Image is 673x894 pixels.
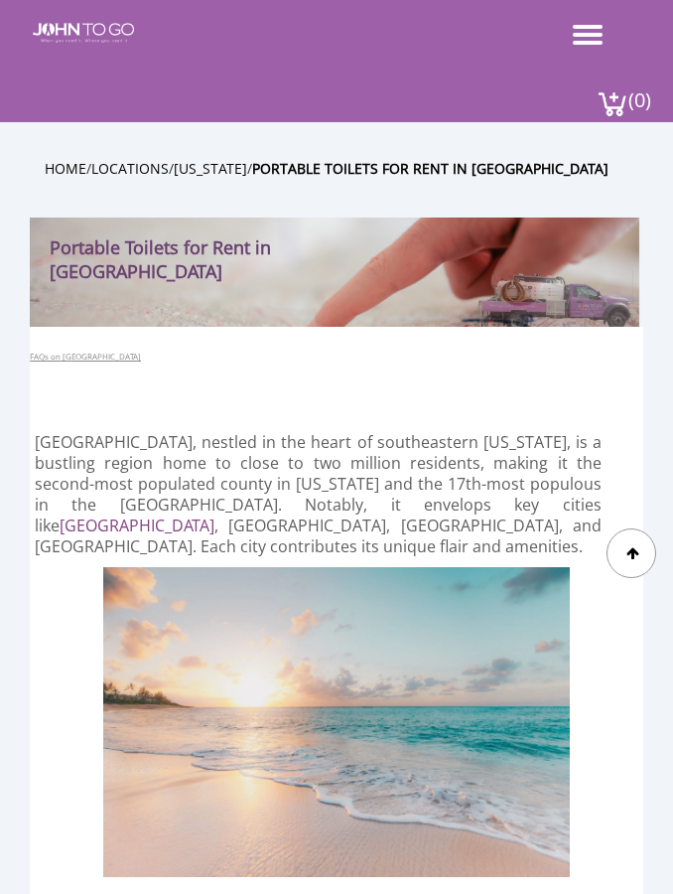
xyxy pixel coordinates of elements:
a: [GEOGRAPHIC_DATA] [60,515,214,536]
a: FAQs on [GEOGRAPHIC_DATA] [30,351,141,362]
a: Portable Toilets for Rent in [GEOGRAPHIC_DATA] [252,159,608,178]
p: [GEOGRAPHIC_DATA], nestled in the heart of southeastern [US_STATE], is a bustling region home to ... [30,432,606,557]
span: (0) [627,71,651,113]
img: cart a [598,90,627,117]
img: Broward county beach [103,567,570,877]
ul: / / / [45,157,628,180]
a: Locations [91,159,169,178]
img: JOHN to go [33,23,134,43]
button: Live Chat [594,815,673,894]
h1: Portable Toilets for Rent in [GEOGRAPHIC_DATA] [50,209,405,283]
a: Home [45,159,86,178]
a: [US_STATE] [174,159,247,178]
img: Truck [471,270,633,326]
